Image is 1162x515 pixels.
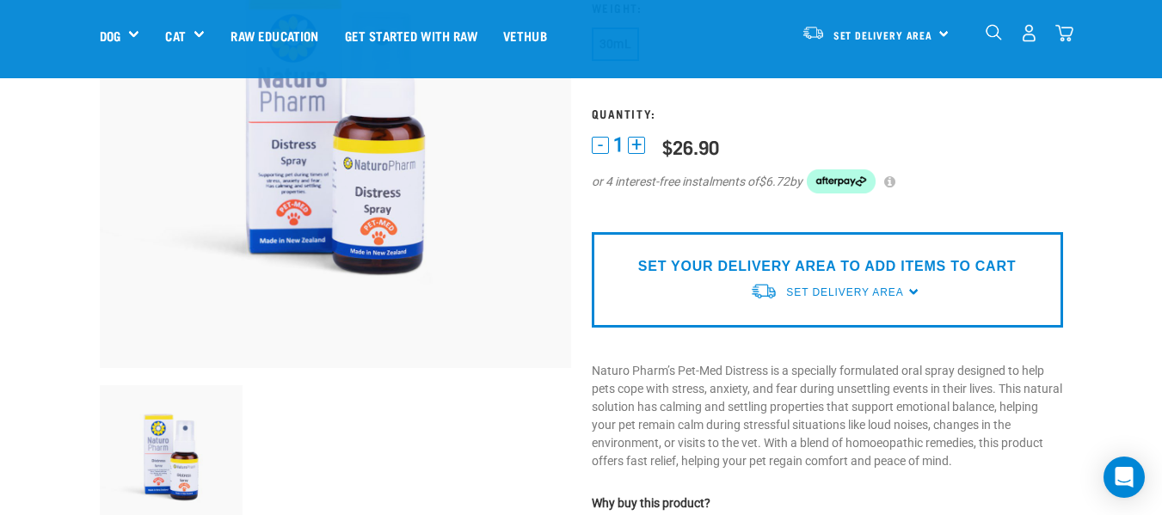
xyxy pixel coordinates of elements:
button: + [628,137,645,154]
span: 1 [613,136,624,154]
img: Afterpay [807,169,876,193]
div: $26.90 [662,136,719,157]
img: van-moving.png [750,282,778,300]
div: or 4 interest-free instalments of by [592,169,1063,193]
a: Raw Education [218,1,331,70]
h3: Quantity: [592,107,1063,120]
span: Set Delivery Area [786,286,903,298]
a: Cat [165,26,185,46]
img: van-moving.png [802,25,825,40]
a: Get started with Raw [332,1,490,70]
img: home-icon@2x.png [1055,24,1073,42]
p: SET YOUR DELIVERY AREA TO ADD ITEMS TO CART [638,256,1016,277]
button: - [592,137,609,154]
img: home-icon-1@2x.png [986,24,1002,40]
div: Open Intercom Messenger [1104,457,1145,498]
p: Naturo Pharm’s Pet-Med Distress is a specially formulated oral spray designed to help pets cope w... [592,362,1063,470]
img: user.png [1020,24,1038,42]
span: Set Delivery Area [833,32,933,38]
a: Vethub [490,1,560,70]
a: Dog [100,26,120,46]
span: $6.72 [759,173,790,191]
strong: Why buy this product? [592,496,710,510]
